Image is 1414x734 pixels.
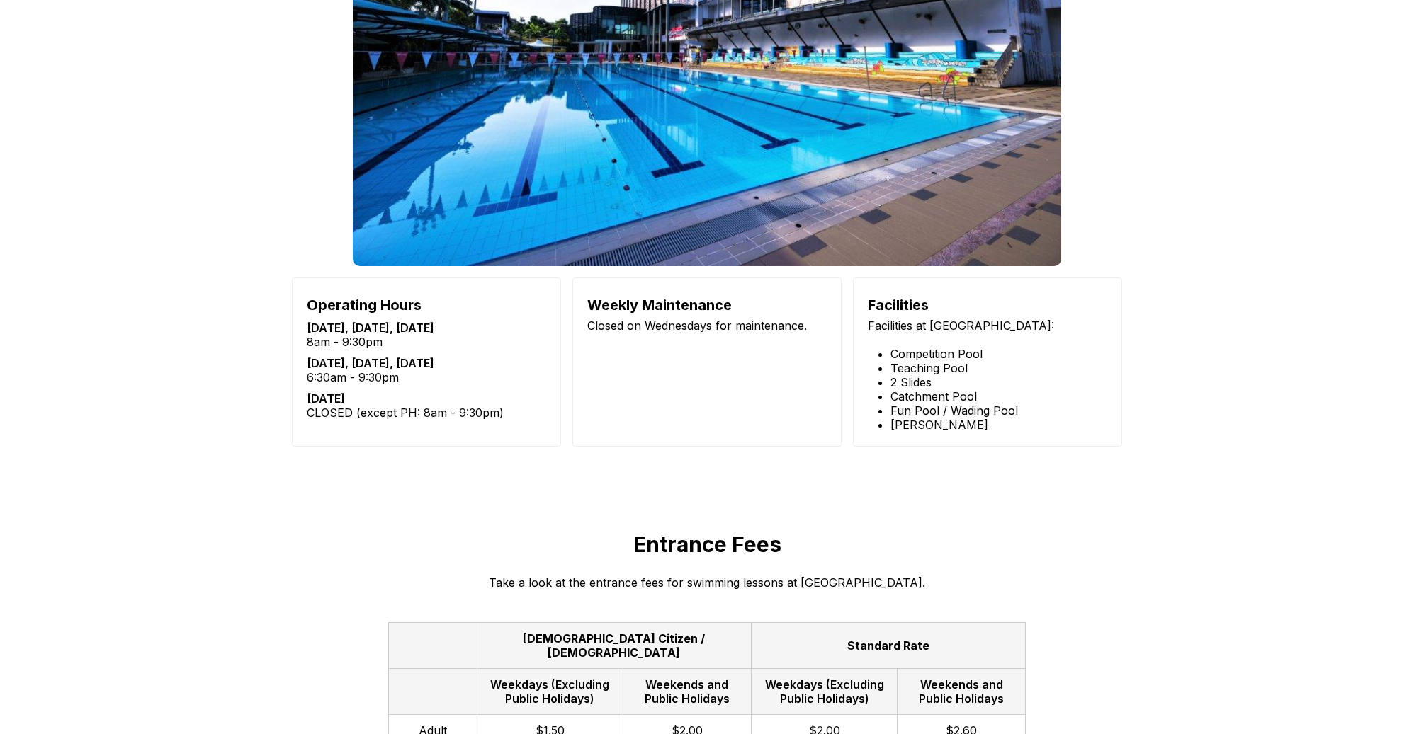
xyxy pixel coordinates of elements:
[751,668,897,714] th: Weekdays (Excluding Public Holidays)
[587,297,827,314] h3: Weekly Maintenance
[890,403,1107,418] li: Fun Pool / Wading Pool
[890,361,1107,375] li: Teaching Pool
[307,321,546,335] span: [DATE], [DATE], [DATE]
[868,317,1107,336] p: Facilities at [GEOGRAPHIC_DATA]:
[587,317,827,336] p: Closed on Wednesdays for maintenance.
[898,668,1026,714] th: Weekends and Public Holidays
[307,406,504,420] span: CLOSED (except PH: 8am - 9:30pm)
[307,391,546,406] span: [DATE]
[623,668,752,714] th: Weekends and Public Holidays
[307,335,383,349] span: 8am - 9:30pm
[890,418,1107,432] li: [PERSON_NAME]
[868,297,1107,314] h3: Facilities
[890,375,1107,389] li: 2 Slides
[307,356,546,370] span: [DATE], [DATE], [DATE]
[847,638,929,653] strong: Standard Rate
[424,568,990,597] div: Take a look at the entrance fees for swimming lessons at [GEOGRAPHIC_DATA].
[523,631,705,660] strong: [DEMOGRAPHIC_DATA] Citizen / [DEMOGRAPHIC_DATA]
[307,297,546,314] h3: Operating Hours
[890,389,1107,403] li: Catchment Pool
[197,532,1217,557] h2: Entrance Fees
[307,370,399,384] span: 6:30am - 9:30pm
[890,347,1107,361] li: Competition Pool
[477,668,623,714] th: Weekdays (Excluding Public Holidays)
